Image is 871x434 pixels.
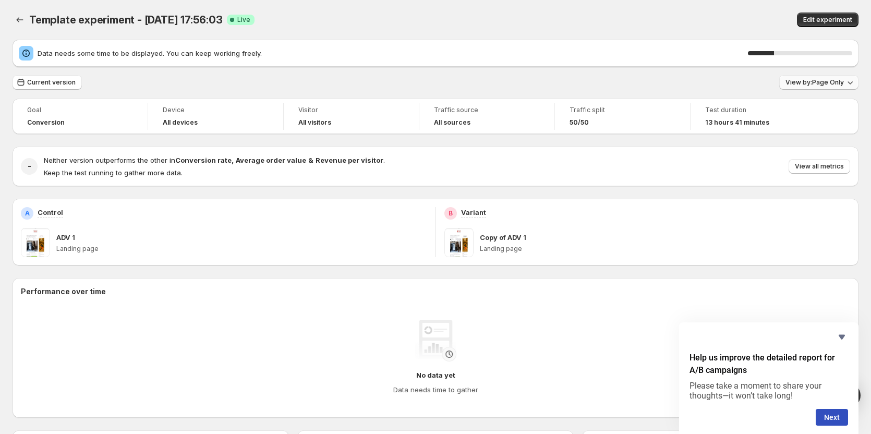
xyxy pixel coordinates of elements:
[689,331,848,426] div: Help us improve the detailed report for A/B campaigns
[797,13,858,27] button: Edit experiment
[836,331,848,343] button: Hide survey
[434,106,540,114] span: Traffic source
[689,381,848,401] p: Please take a moment to share your thoughts—it won’t take long!
[44,168,183,177] span: Keep the test running to gather more data.
[795,162,844,171] span: View all metrics
[232,156,234,164] strong: ,
[785,78,844,87] span: View by: Page Only
[779,75,858,90] button: View by:Page Only
[308,156,313,164] strong: &
[163,105,269,128] a: DeviceAll devices
[13,75,82,90] button: Current version
[416,370,455,380] h4: No data yet
[29,14,223,26] span: Template experiment - [DATE] 17:56:03
[25,209,30,218] h2: A
[28,161,31,172] h2: -
[56,245,427,253] p: Landing page
[237,16,250,24] span: Live
[13,13,27,27] button: Back
[298,106,404,114] span: Visitor
[434,118,470,127] h4: All sources
[298,105,404,128] a: VisitorAll visitors
[570,105,675,128] a: Traffic split50/50
[175,156,232,164] strong: Conversion rate
[816,409,848,426] button: Next question
[705,105,812,128] a: Test duration13 hours 41 minutes
[21,228,50,257] img: ADV 1
[163,106,269,114] span: Device
[163,118,198,127] h4: All devices
[21,286,850,297] h2: Performance over time
[316,156,383,164] strong: Revenue per visitor
[27,106,133,114] span: Goal
[56,232,75,243] p: ADV 1
[449,209,453,218] h2: B
[434,105,540,128] a: Traffic sourceAll sources
[27,105,133,128] a: GoalConversion
[27,78,76,87] span: Current version
[803,16,852,24] span: Edit experiment
[461,207,486,218] p: Variant
[44,156,385,164] span: Neither version outperforms the other in .
[38,48,748,58] span: Data needs some time to be displayed. You can keep working freely.
[480,245,851,253] p: Landing page
[415,320,456,361] img: No data yet
[298,118,331,127] h4: All visitors
[705,118,769,127] span: 13 hours 41 minutes
[236,156,306,164] strong: Average order value
[689,352,848,377] h2: Help us improve the detailed report for A/B campaigns
[705,106,812,114] span: Test duration
[444,228,474,257] img: Copy of ADV 1
[38,207,63,218] p: Control
[393,384,478,395] h4: Data needs time to gather
[570,106,675,114] span: Traffic split
[789,159,850,174] button: View all metrics
[570,118,589,127] span: 50/50
[480,232,526,243] p: Copy of ADV 1
[27,118,65,127] span: Conversion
